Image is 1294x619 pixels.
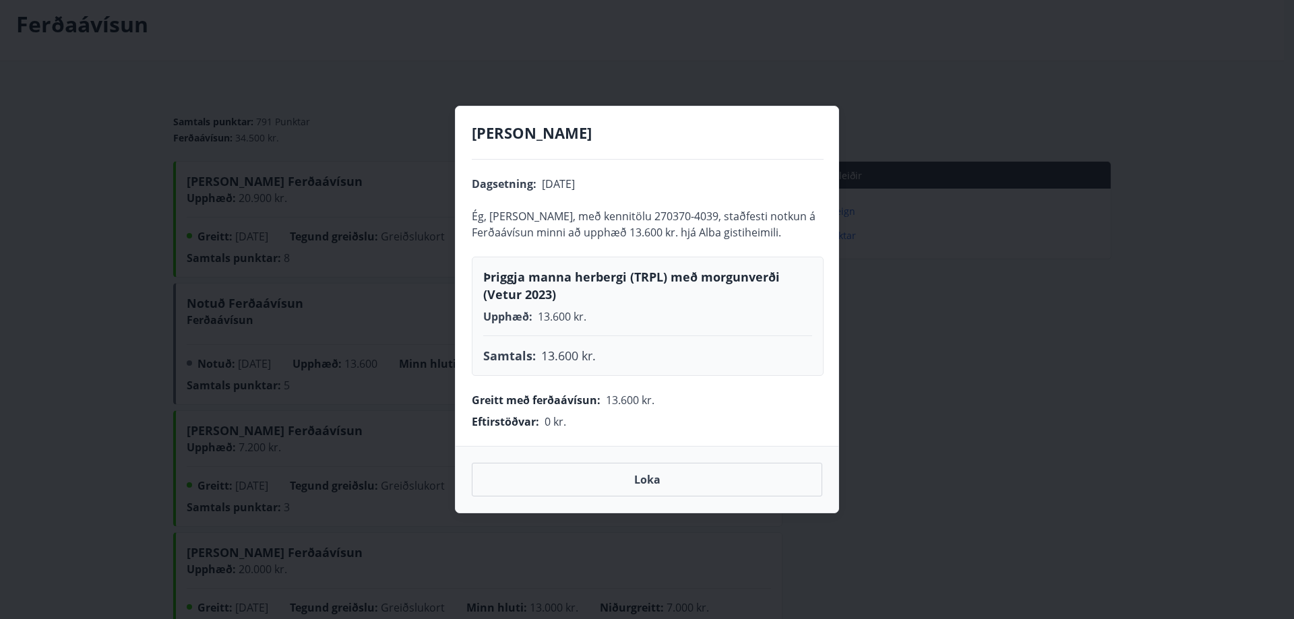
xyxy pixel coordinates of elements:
h4: [PERSON_NAME] [472,123,824,143]
span: Dagsetning : [472,176,536,191]
span: Þriggja manna herbergi (TRPL) með morgunverði (Vetur 2023) [483,269,780,302]
span: Upphæð : [483,309,532,324]
button: Loka [472,463,822,496]
span: 13.600 kr. [541,348,596,364]
span: Loka [634,472,660,487]
span: Samtals : [483,348,536,364]
span: Greitt með ferðaávísun : [472,393,600,408]
span: 13.600 kr. [606,393,654,408]
span: Eftirstöðvar : [472,414,539,429]
span: Ég, [PERSON_NAME], með kennitölu 270370-4039, staðfesti notkun á Ferðaávísun minni að upphæð 13.6... [472,209,815,240]
span: [DATE] [542,176,575,191]
span: 13.600 kr. [538,309,586,324]
span: 0 kr. [545,414,566,429]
